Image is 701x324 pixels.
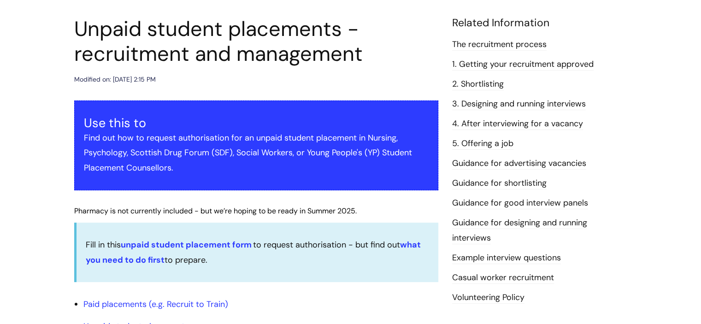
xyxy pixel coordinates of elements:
[452,217,587,244] a: Guidance for designing and running interviews
[74,17,438,66] h1: Unpaid student placements - recruitment and management
[121,239,252,250] a: unpaid student placement form
[84,116,429,130] h3: Use this to
[83,299,228,310] a: Paid placements (e.g. Recruit to Train)
[86,237,429,267] p: Fill in this to request authorisation - but find out to prepare.
[84,130,429,175] p: Find out how to request authorisation for an unpaid student placement in Nursing, Psychology, Sco...
[74,206,357,216] span: Pharmacy is not currently included - but we’re hoping to be ready in Summer 2025.
[452,158,586,170] a: Guidance for advertising vacancies
[86,239,421,265] a: what you need to do first
[452,39,547,51] a: The recruitment process
[452,252,561,264] a: Example interview questions
[452,118,583,130] a: 4. After interviewing for a vacancy
[452,78,504,90] a: 2. Shortlisting
[452,177,547,189] a: Guidance for shortlisting
[452,292,524,304] a: Volunteering Policy
[452,59,594,71] a: 1. Getting your recruitment approved
[452,98,586,110] a: 3. Designing and running interviews
[452,17,627,29] h4: Related Information
[452,272,554,284] a: Casual worker recruitment
[452,197,588,209] a: Guidance for good interview panels
[74,74,156,85] div: Modified on: [DATE] 2:15 PM
[452,138,513,150] a: 5. Offering a job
